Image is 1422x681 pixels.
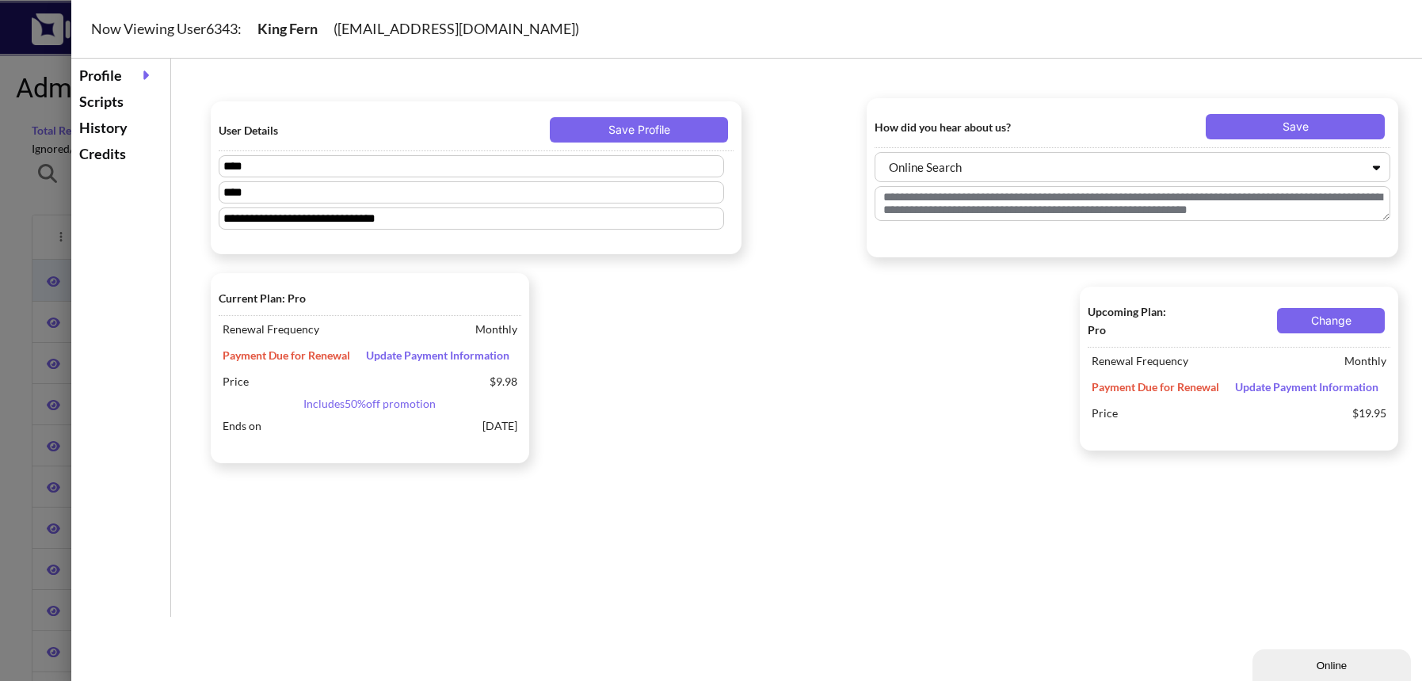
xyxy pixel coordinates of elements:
[1252,646,1414,681] iframe: chat widget
[242,20,334,37] span: King Fern
[486,368,521,394] span: $9.98
[75,89,166,115] div: Scripts
[1088,374,1223,400] span: Payment Due for Renewal
[219,368,486,394] span: Price
[1088,348,1340,374] span: Renewal Frequency
[219,316,471,342] span: Renewal Frequency
[875,118,1038,136] span: How did you hear about us?
[1088,400,1348,426] span: Price
[219,121,382,139] span: User Details
[219,413,478,439] span: Ends on
[471,316,521,342] span: Monthly
[1227,380,1386,394] span: Update Payment Information
[550,117,729,143] button: Save Profile
[219,342,354,368] span: Payment Due for Renewal
[219,289,370,307] span: Current Plan: Pro
[358,348,517,362] span: Update Payment Information
[75,115,166,141] div: History
[1088,302,1180,339] span: Upcoming Plan: Pro
[1348,400,1390,426] span: $19.95
[75,141,166,167] div: Credits
[1206,114,1385,139] button: Save
[478,413,521,439] span: [DATE]
[219,394,521,413] span: Includes 50% off promotion
[75,63,166,89] div: Profile
[1277,308,1385,333] button: Change
[1340,348,1390,374] span: Monthly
